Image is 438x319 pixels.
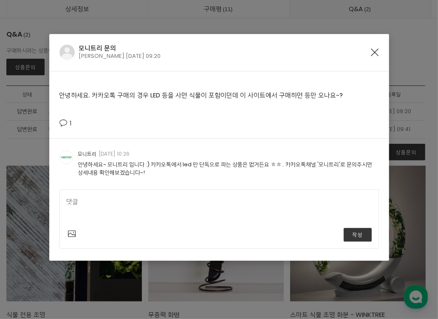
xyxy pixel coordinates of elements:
[371,47,379,56] button: Close
[78,151,130,158] div: 모니트리
[79,44,116,52] h5: 모니트리 문의
[59,151,73,164] img: 1769846f9046d.jpg
[70,119,72,128] em: 1
[344,228,372,242] a: 작성
[27,261,32,268] span: 홈
[59,45,75,60] img: default_profile.png
[56,248,110,270] a: 대화
[79,52,125,61] span: [PERSON_NAME]
[110,248,163,270] a: 설정
[126,52,161,61] span: [DATE] 09:20
[3,248,56,270] a: 홈
[78,161,376,176] div: 안녕하세요~ 모니트리 입니다 :) 카카오톡에서 led 만 단독으로 파는 상품은 없거든요 ㅎㅎ.. 카카오톡채널 '모니트리'로 문의주시면 상세내용 확인해보겠습니다~!
[78,262,88,268] span: 대화
[131,261,141,268] span: 설정
[99,150,130,157] span: [DATE] 10:26
[59,90,379,100] p: 안녕하세요. 카카오톡 구매의 경우 LED 등을 사면 식물이 포함이던데 이 사이트에서 구매하면 등만 오나요~?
